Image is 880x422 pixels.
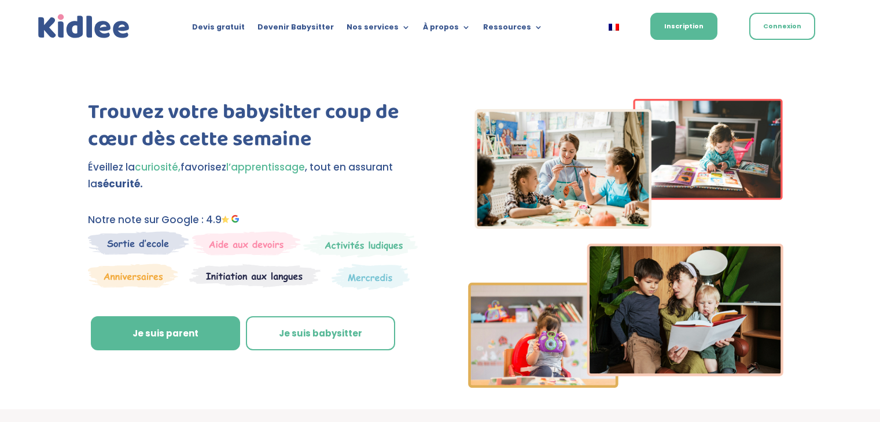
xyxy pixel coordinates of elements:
[468,99,784,388] img: Imgs-2
[35,12,132,42] img: logo_kidlee_bleu
[303,231,418,258] img: Mercredi
[483,23,543,36] a: Ressources
[88,231,189,255] img: Sortie decole
[135,160,181,174] span: curiosité,
[192,231,301,256] img: weekends
[749,13,815,40] a: Connexion
[88,159,421,193] p: Éveillez la favorisez , tout en assurant la
[246,316,395,351] a: Je suis babysitter
[189,264,321,288] img: Atelier thematique
[97,177,143,191] strong: sécurité.
[88,212,421,228] p: Notre note sur Google : 4.9
[347,23,410,36] a: Nos services
[35,12,132,42] a: Kidlee Logo
[226,160,305,174] span: l’apprentissage
[332,264,410,290] img: Thematique
[609,24,619,31] img: Français
[91,316,240,351] a: Je suis parent
[257,23,334,36] a: Devenir Babysitter
[192,23,245,36] a: Devis gratuit
[650,13,717,40] a: Inscription
[423,23,470,36] a: À propos
[88,99,421,159] h1: Trouvez votre babysitter coup de cœur dès cette semaine
[88,264,178,288] img: Anniversaire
